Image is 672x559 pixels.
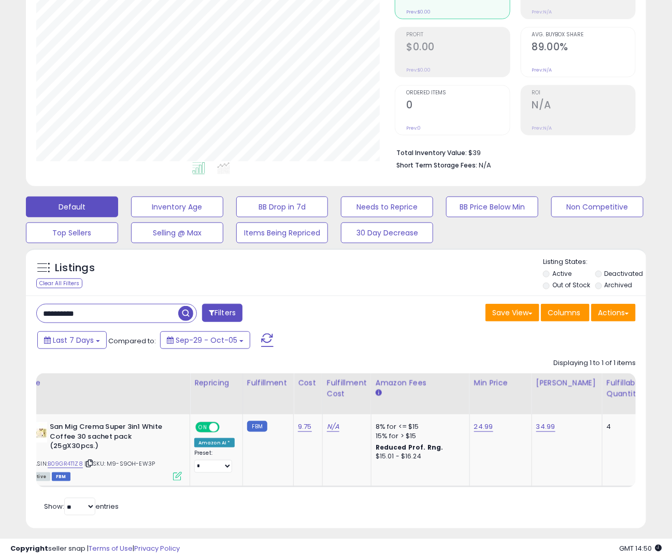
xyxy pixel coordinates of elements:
div: Repricing [194,378,238,388]
div: Fulfillment [247,378,289,388]
label: Out of Stock [552,281,590,289]
span: Columns [548,308,580,318]
b: Reduced Prof. Rng. [376,443,444,452]
button: Items Being Repriced [236,222,328,243]
span: Ordered Items [406,90,509,96]
span: All listings currently available for purchase on Amazon [26,472,50,481]
img: 41bReSPuZnL._SL40_.jpg [26,422,47,443]
small: Prev: 0 [406,125,421,131]
div: Title [24,378,185,388]
div: Fulfillable Quantity [607,378,642,399]
small: Prev: $0.00 [406,9,431,15]
a: B09GR4T1Z8 [48,459,83,468]
button: BB Drop in 7d [236,197,328,217]
button: 30 Day Decrease [341,222,433,243]
button: BB Price Below Min [446,197,538,217]
small: Prev: N/A [532,67,552,73]
label: Deactivated [604,269,643,278]
div: Displaying 1 to 1 of 1 items [553,358,636,368]
div: Min Price [474,378,527,388]
p: Listing States: [543,257,646,267]
button: Sep-29 - Oct-05 [160,331,250,349]
span: Avg. Buybox Share [532,32,635,38]
button: Default [26,197,118,217]
h2: 0 [406,99,509,113]
small: Prev: N/A [532,9,552,15]
div: [PERSON_NAME] [536,378,598,388]
span: Show: entries [44,501,119,511]
small: FBM [247,421,267,432]
small: Prev: N/A [532,125,552,131]
a: 9.75 [298,422,312,432]
small: Amazon Fees. [376,388,382,398]
strong: Copyright [10,543,48,553]
div: Amazon AI * [194,438,235,448]
button: Actions [591,304,636,322]
button: Filters [202,304,242,322]
div: Fulfillment Cost [327,378,367,399]
li: $39 [396,146,628,158]
h2: 89.00% [532,41,635,55]
span: 2025-10-14 14:50 GMT [619,543,662,553]
b: Short Term Storage Fees: [396,161,477,170]
span: Profit [406,32,509,38]
button: Non Competitive [551,197,644,217]
button: Top Sellers [26,222,118,243]
a: 24.99 [474,422,493,432]
span: OFF [218,423,235,432]
div: 8% for <= $15 [376,422,462,431]
button: Save View [485,304,539,322]
small: Prev: $0.00 [406,67,431,73]
a: 34.99 [536,422,555,432]
button: Columns [541,304,590,322]
a: N/A [327,422,339,432]
div: 15% for > $15 [376,431,462,441]
label: Archived [604,281,632,289]
span: ON [196,423,209,432]
span: Sep-29 - Oct-05 [176,335,237,345]
div: seller snap | | [10,544,180,554]
label: Active [552,269,571,278]
div: 4 [607,422,639,431]
a: Terms of Use [89,543,133,553]
button: Selling @ Max [131,222,223,243]
span: FBM [52,472,70,481]
div: Clear All Filters [36,278,82,288]
span: ROI [532,90,635,96]
span: Last 7 Days [53,335,94,345]
div: $15.01 - $16.24 [376,452,462,461]
button: Last 7 Days [37,331,107,349]
div: Amazon Fees [376,378,465,388]
b: San Mig Crema Super 3in1 White Coffee 30 sachet pack (25gX30pcs.) [50,422,176,454]
span: N/A [479,160,491,170]
a: Privacy Policy [134,543,180,553]
button: Needs to Reprice [341,197,433,217]
h2: N/A [532,99,635,113]
span: Compared to: [108,336,156,346]
b: Total Inventory Value: [396,148,467,157]
div: Preset: [194,450,235,473]
h2: $0.00 [406,41,509,55]
span: | SKU: M9-S9OH-EW3P [84,459,155,468]
button: Inventory Age [131,197,223,217]
div: Cost [298,378,318,388]
h5: Listings [55,261,95,275]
